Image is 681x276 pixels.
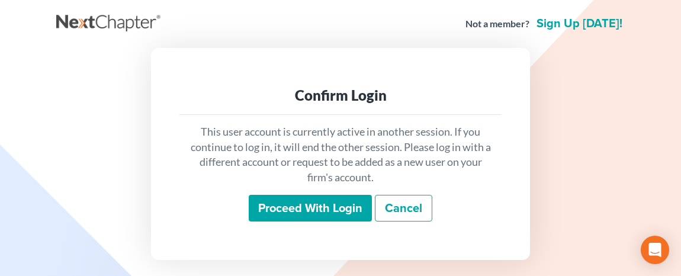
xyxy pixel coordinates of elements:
[375,195,432,222] a: Cancel
[249,195,372,222] input: Proceed with login
[534,18,625,30] a: Sign up [DATE]!
[189,124,492,185] p: This user account is currently active in another session. If you continue to log in, it will end ...
[465,17,529,31] strong: Not a member?
[189,86,492,105] div: Confirm Login
[641,236,669,264] div: Open Intercom Messenger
